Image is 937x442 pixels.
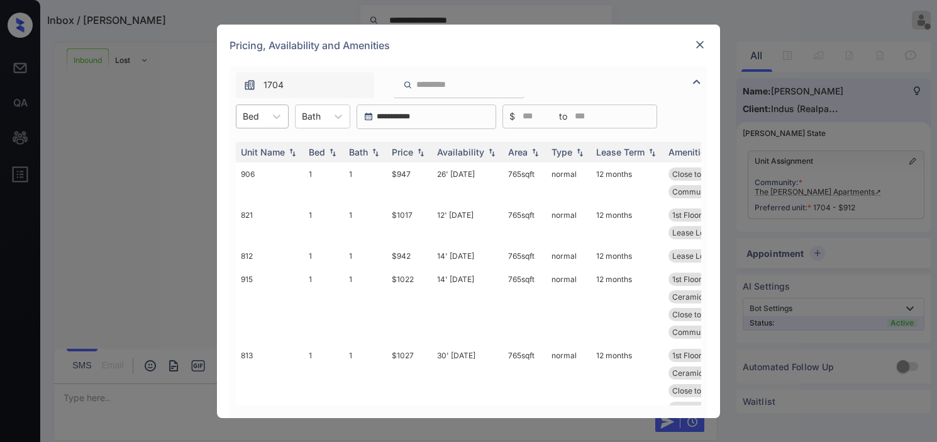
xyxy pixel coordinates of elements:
div: Price [392,147,413,157]
td: 1 [344,162,387,203]
td: 1 [304,203,344,244]
div: Type [552,147,572,157]
td: normal [546,244,591,268]
td: normal [546,203,591,244]
span: Community Fee [672,327,729,337]
td: 14' [DATE] [432,268,503,344]
td: 12 months [591,162,663,203]
td: 30' [DATE] [432,344,503,420]
img: sorting [326,147,339,156]
img: sorting [529,147,541,156]
td: 26' [DATE] [432,162,503,203]
td: $942 [387,244,432,268]
div: Area [508,147,528,157]
img: sorting [414,147,427,156]
td: normal [546,268,591,344]
img: icon-zuma [243,79,256,91]
span: Lease Lock [672,228,713,237]
td: $1017 [387,203,432,244]
div: Lease Term [596,147,645,157]
img: sorting [286,147,299,156]
td: 1 [304,268,344,344]
td: 765 sqft [503,344,546,420]
img: icon-zuma [689,74,704,89]
span: Ceramic Tile Ha... [672,368,736,378]
div: Pricing, Availability and Amenities [217,25,720,66]
td: 1 [344,244,387,268]
td: 1 [304,244,344,268]
td: 813 [236,344,304,420]
td: 765 sqft [503,162,546,203]
span: Close to [PERSON_NAME]... [672,386,770,395]
div: Amenities [668,147,711,157]
div: Availability [437,147,484,157]
td: 915 [236,268,304,344]
td: normal [546,344,591,420]
span: to [559,110,567,123]
span: 1st Floor [672,351,702,360]
img: icon-zuma [403,79,413,91]
td: 12' [DATE] [432,203,503,244]
td: 1 [344,344,387,420]
span: Community Fee [672,404,729,413]
td: 1 [304,162,344,203]
td: 906 [236,162,304,203]
td: 1 [344,268,387,344]
span: 1704 [263,78,284,92]
td: 1 [304,344,344,420]
span: Ceramic Tile Ki... [672,292,733,302]
img: sorting [646,147,658,156]
span: Community Fee [672,187,729,196]
span: $ [509,110,515,123]
td: $1027 [387,344,432,420]
td: 14' [DATE] [432,244,503,268]
div: Bath [349,147,368,157]
td: $947 [387,162,432,203]
span: 1st Floor [672,210,702,220]
td: normal [546,162,591,203]
img: sorting [369,147,382,156]
img: sorting [485,147,498,156]
span: Close to [PERSON_NAME]... [672,169,770,179]
td: 765 sqft [503,244,546,268]
img: sorting [574,147,586,156]
span: Lease Lock [672,251,713,261]
td: 12 months [591,268,663,344]
img: close [694,38,706,51]
td: 12 months [591,244,663,268]
div: Unit Name [241,147,285,157]
td: 12 months [591,344,663,420]
span: Close to [PERSON_NAME]... [672,310,770,319]
td: $1022 [387,268,432,344]
span: 1st Floor [672,275,702,284]
td: 765 sqft [503,203,546,244]
div: Bed [309,147,325,157]
td: 812 [236,244,304,268]
td: 1 [344,203,387,244]
td: 765 sqft [503,268,546,344]
td: 821 [236,203,304,244]
td: 12 months [591,203,663,244]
